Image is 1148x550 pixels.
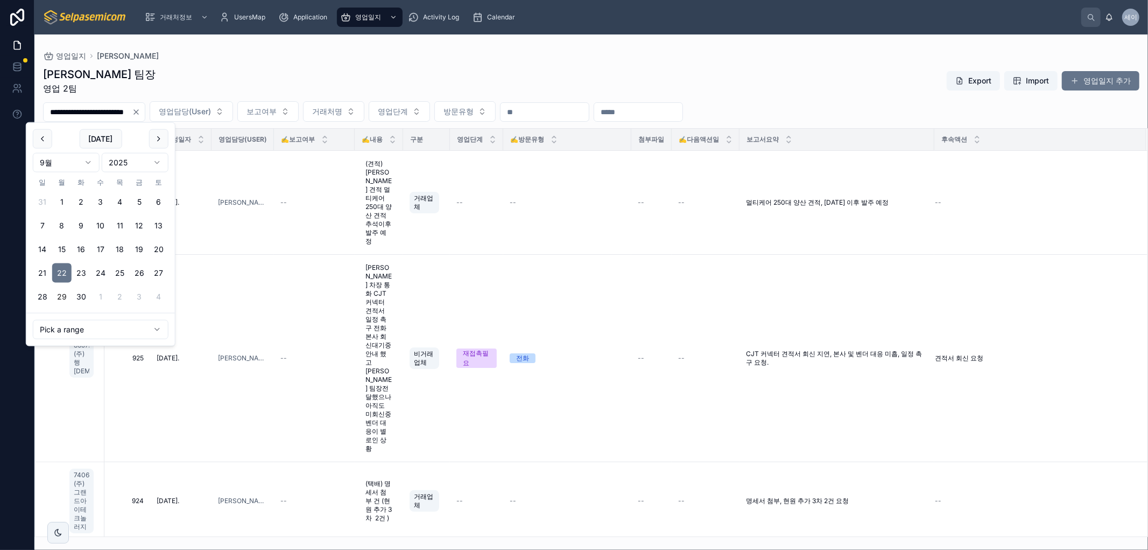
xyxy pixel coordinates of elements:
span: -- [678,354,685,363]
a: 견적서 회신 요청 [935,354,1133,363]
a: -- [280,354,348,363]
span: Calendar [487,13,515,22]
a: 영업일지 [337,8,403,27]
span: 거래업체 [414,492,435,510]
button: 2025년 10월 4일 토요일 [149,287,168,307]
span: -- [280,354,287,363]
a: (택배) 명세서 첨부 건 (현원 추가 3차 2건 ) [361,475,397,527]
a: 거래처정보 [142,8,214,27]
span: 보고여부 [246,106,277,117]
button: 2025년 9월 25일 목요일 [110,263,130,283]
th: 금요일 [130,177,149,188]
a: (견적) [PERSON_NAME] 견적 멀티케어 250대 양산 견적 추석이후 발주 예정 [361,155,397,250]
button: 2025년 9월 30일 화요일 [72,287,91,307]
button: 2025년 10월 2일 목요일 [110,287,130,307]
span: Application [293,13,327,22]
button: Select Button [434,101,496,122]
span: 영업단계 [378,106,408,117]
span: 거래업체 [414,194,435,211]
th: 화요일 [72,177,91,188]
span: -- [280,198,287,207]
span: -- [678,497,685,505]
a: -- [638,354,665,363]
a: 멀티케어 250대 양산 견적, [DATE] 이후 발주 예정 [746,198,928,207]
span: UsersMap [234,13,265,22]
span: (택배) 명세서 첨부 건 (현원 추가 3차 2건 ) [365,479,392,523]
button: 2025년 9월 5일 금요일 [130,192,149,212]
span: -- [678,198,685,207]
button: 2025년 9월 21일 일요일 [33,263,52,283]
button: Relative time [33,320,168,339]
button: 2025년 9월 7일 일요일 [33,216,52,235]
button: Select Button [237,101,299,122]
a: [PERSON_NAME] [218,497,267,505]
button: 2025년 9월 10일 수요일 [91,216,110,235]
button: Select Button [369,101,430,122]
span: -- [638,198,644,207]
a: 영업일지 [43,51,86,61]
button: 2025년 9월 23일 화요일 [72,263,91,283]
span: 견적서 회신 요청 [935,354,983,363]
a: 8657. (주)행[DEMOGRAPHIC_DATA] [69,337,98,380]
th: 수요일 [91,177,110,188]
span: -- [935,497,941,505]
button: [DATE] [79,129,122,149]
span: 멀티케어 250대 양산 견적, [DATE] 이후 발주 예정 [746,198,889,207]
span: 영업일지 [56,51,86,61]
button: Export [947,71,1000,90]
button: 2025년 8월 31일 일요일 [33,192,52,212]
button: Select Button [150,101,233,122]
a: -- [935,198,1133,207]
span: 명세서 첨부, 현원 추가 3차 2건 요청 [746,497,849,505]
span: CJT 커넥터 견적서 회신 지연, 본사 및 벤더 대응 미흡, 일정 촉구 요청. [746,350,928,367]
a: UsersMap [216,8,273,27]
span: 방문유형 [443,106,474,117]
button: 2025년 9월 1일 월요일 [52,192,72,212]
span: [DATE]. [157,497,179,505]
a: [PERSON_NAME] [218,198,267,207]
a: 전화 [510,353,625,363]
button: 2025년 10월 3일 금요일 [130,287,149,307]
button: 2025년 10월 1일 수요일 [91,287,110,307]
th: 월요일 [52,177,72,188]
button: 2025년 9월 15일 월요일 [52,240,72,259]
a: -- [638,497,665,505]
a: -- [638,198,665,207]
button: Select Button [303,101,364,122]
th: 토요일 [149,177,168,188]
span: -- [935,198,941,207]
span: Activity Log [423,13,459,22]
a: -- [510,198,625,207]
a: [PERSON_NAME] 차장 통화 CJT 커넥터 견적서 일정 촉구 전화 본사 회신대기중 안내 했고 [PERSON_NAME] 팀장전달했으나 아직도 미회신중 벤더 대응이 별로인 상황 [361,259,397,457]
span: ✍️보고여부 [281,135,315,144]
a: -- [280,497,348,505]
a: 비거래업체 [410,345,443,371]
img: App logo [43,9,128,26]
button: 2025년 9월 28일 일요일 [33,287,52,307]
button: 2025년 9월 8일 월요일 [52,216,72,235]
span: 비거래업체 [414,350,435,367]
a: [PERSON_NAME] [218,354,267,363]
a: -- [935,497,1133,505]
span: ✍️방문유형 [510,135,544,144]
a: 925 [111,354,144,363]
button: 2025년 9월 6일 토요일 [149,192,168,212]
a: [DATE]. [157,198,205,207]
button: 2025년 9월 2일 화요일 [72,192,91,212]
span: [DATE]. [157,354,179,363]
a: -- [280,198,348,207]
button: 2025년 9월 13일 토요일 [149,216,168,235]
div: scrollable content [136,5,1081,29]
a: 명세서 첨부, 현원 추가 3차 2건 요청 [746,497,928,505]
button: 2025년 9월 9일 화요일 [72,216,91,235]
a: 7406. (주)그랜드아이테크놀러지 [69,469,94,533]
button: 2025년 9월 19일 금요일 [130,240,149,259]
a: -- [678,198,733,207]
span: 첨부파일 [638,135,664,144]
a: 8657. (주)행[DEMOGRAPHIC_DATA] [69,339,94,378]
button: Import [1004,71,1058,90]
span: (견적) [PERSON_NAME] 견적 멀티케어 250대 양산 견적 추석이후 발주 예정 [365,159,392,246]
a: 영업일지 추가 [1062,71,1139,90]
